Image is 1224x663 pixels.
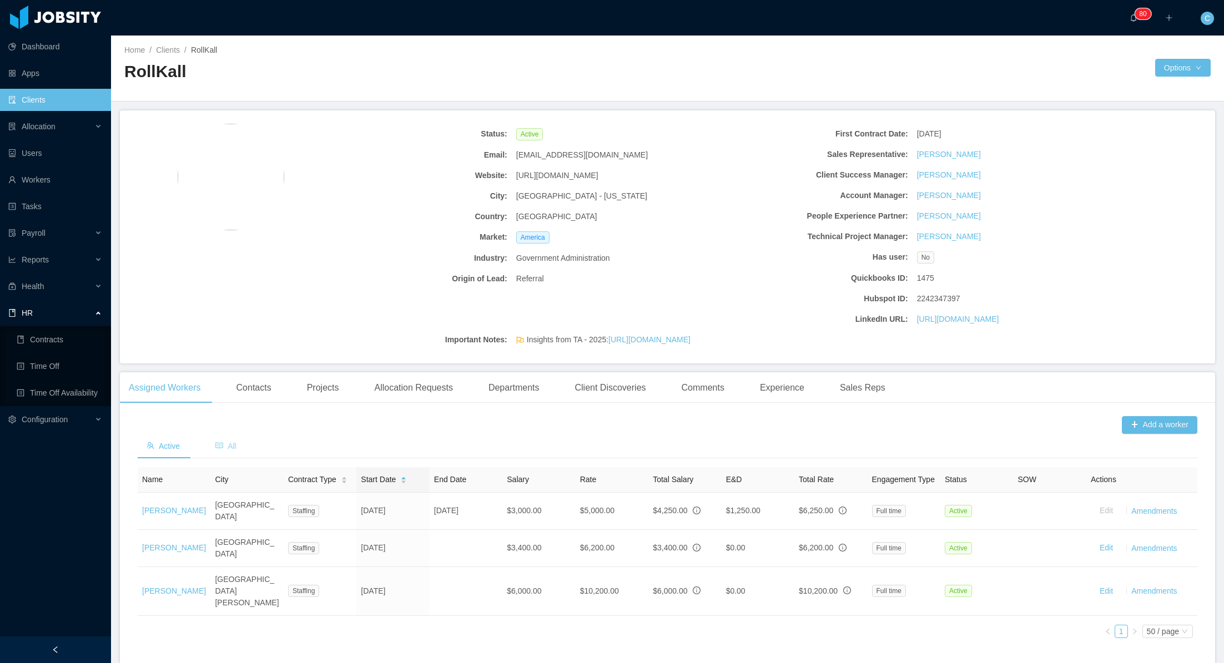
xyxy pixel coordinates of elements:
[653,506,687,515] span: $4,250.00
[316,231,507,243] b: Market:
[8,256,16,264] i: icon: line-chart
[516,231,550,244] span: America
[316,149,507,161] b: Email:
[527,334,691,346] span: Insights from TA - 2025:
[717,293,908,305] b: Hubspot ID:
[717,128,908,140] b: First Contract Date:
[726,586,746,595] span: $0.00
[288,505,319,517] span: Staffing
[872,585,906,597] span: Full time
[1131,586,1177,595] a: Amendments
[913,124,1113,144] div: [DATE]
[516,336,524,348] span: flag
[516,273,544,285] span: Referral
[799,586,838,595] span: $10,200.00
[917,293,960,305] span: 2242347397
[288,585,319,597] span: Staffing
[215,475,228,484] span: City
[653,543,687,552] span: $3,400.00
[22,122,56,131] span: Allocation
[8,282,16,290] i: icon: medicine-box
[215,442,223,449] i: icon: read
[673,372,733,403] div: Comments
[608,335,691,344] a: [URL][DOMAIN_NAME]
[22,229,46,237] span: Payroll
[401,479,407,483] i: icon: caret-down
[365,372,461,403] div: Allocation Requests
[316,211,507,222] b: Country:
[228,372,280,403] div: Contacts
[917,272,934,284] span: 1475
[149,45,152,54] span: /
[726,475,742,484] span: E&D
[8,309,16,317] i: icon: book
[872,542,906,554] span: Full time
[1101,625,1115,638] li: Previous Page
[945,542,972,554] span: Active
[717,313,908,325] b: LinkedIn URL:
[22,282,44,291] span: Health
[843,586,851,594] span: info-circle
[316,190,507,202] b: City:
[184,45,187,54] span: /
[316,170,507,181] b: Website:
[1100,586,1113,595] a: Edit
[693,544,701,551] span: info-circle
[210,567,283,616] td: [GEOGRAPHIC_DATA][PERSON_NAME]
[1181,628,1188,636] i: icon: down
[502,493,575,530] td: $3,000.00
[316,273,507,285] b: Origin of Lead:
[316,252,507,264] b: Industry:
[502,530,575,567] td: $3,400.00
[1135,8,1151,19] sup: 80
[1122,416,1197,434] button: icon: plusAdd a worker
[341,475,347,483] div: Sort
[341,475,347,478] i: icon: caret-up
[717,169,908,181] b: Client Success Manager:
[717,251,908,263] b: Has user:
[653,586,687,595] span: $6,000.00
[831,372,894,403] div: Sales Reps
[8,123,16,130] i: icon: solution
[1131,506,1177,515] a: Amendments
[215,442,236,451] span: All
[799,475,834,484] span: Total Rate
[839,507,847,514] span: info-circle
[8,169,102,191] a: icon: userWorkers
[8,195,102,217] a: icon: profileTasks
[156,45,180,54] a: Clients
[17,382,102,404] a: icon: profileTime Off Availability
[516,211,597,222] span: [GEOGRAPHIC_DATA]
[693,586,701,594] span: info-circle
[288,474,336,485] span: Contract Type
[516,170,598,181] span: [URL][DOMAIN_NAME]
[8,62,102,84] a: icon: appstoreApps
[142,475,163,484] span: Name
[1165,14,1173,22] i: icon: plus
[1139,8,1143,19] p: 8
[22,255,49,264] span: Reports
[717,190,908,201] b: Account Manager:
[8,142,102,164] a: icon: robotUsers
[356,493,429,530] td: [DATE]
[288,542,319,554] span: Staffing
[717,272,908,284] b: Quickbooks ID:
[576,567,648,616] td: $10,200.00
[120,372,210,403] div: Assigned Workers
[917,190,981,201] a: [PERSON_NAME]
[917,251,934,264] span: No
[1091,475,1116,484] span: Actions
[1115,625,1128,638] li: 1
[356,530,429,567] td: [DATE]
[361,474,396,485] span: Start Date
[917,210,981,222] a: [PERSON_NAME]
[717,231,908,242] b: Technical Project Manager:
[8,89,102,111] a: icon: auditClients
[17,328,102,351] a: icon: bookContracts
[400,475,407,483] div: Sort
[799,543,833,552] span: $6,200.00
[566,372,654,403] div: Client Discoveries
[142,543,206,552] a: [PERSON_NAME]
[124,60,668,83] h2: RollKall
[210,530,283,567] td: [GEOGRAPHIC_DATA]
